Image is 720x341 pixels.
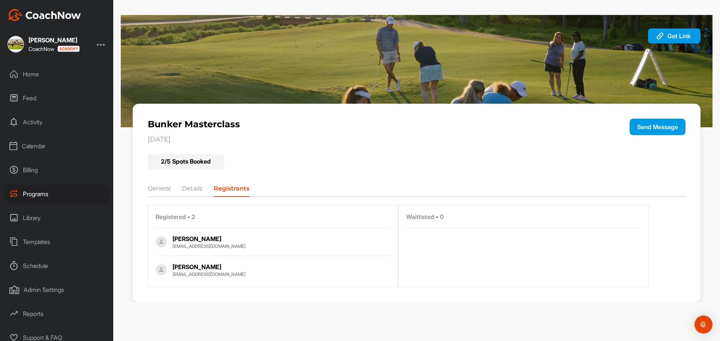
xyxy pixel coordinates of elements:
div: Admin Settings [4,280,110,299]
div: Programs [4,185,110,203]
div: Library [4,208,110,227]
div: [EMAIL_ADDRESS][DOMAIN_NAME] [172,243,392,249]
img: Profile picture [156,236,167,247]
div: Reports [4,304,110,323]
p: Bunker Masterclass [148,119,578,130]
div: CoachNow [28,46,79,52]
li: Details [182,184,202,196]
span: Waitlisted • 0 [406,213,444,221]
div: Calendar [4,137,110,155]
div: Billing [4,161,110,179]
div: Templates [4,232,110,251]
span: Registered • 2 [156,213,195,221]
div: Schedule [4,256,110,275]
img: CoachNow acadmey [57,46,79,52]
img: CoachNow [7,9,81,21]
div: [PERSON_NAME] [172,234,392,243]
p: [DATE] [148,136,578,144]
button: Send Message [630,119,685,135]
img: 4.jpg [121,15,712,127]
div: Home [4,65,110,83]
div: Open Intercom Messenger [694,316,712,334]
img: Profile picture [156,264,167,275]
div: [PERSON_NAME] [28,37,79,43]
span: Get Link [667,32,691,40]
li: General [148,184,171,196]
img: svg+xml;base64,PHN2ZyB3aWR0aD0iMjAiIGhlaWdodD0iMjAiIHZpZXdCb3g9IjAgMCAyMCAyMCIgZmlsbD0ibm9uZSIgeG... [655,31,664,40]
div: Activity [4,113,110,131]
div: [PERSON_NAME] [172,262,392,271]
div: Feed [4,89,110,107]
div: [EMAIL_ADDRESS][DOMAIN_NAME] [172,271,392,277]
img: square_a701708174d00b40b6d6136b31d144d2.jpg [7,36,24,52]
li: Registrants [214,184,249,196]
div: 2 / 5 Spots Booked [148,154,224,169]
